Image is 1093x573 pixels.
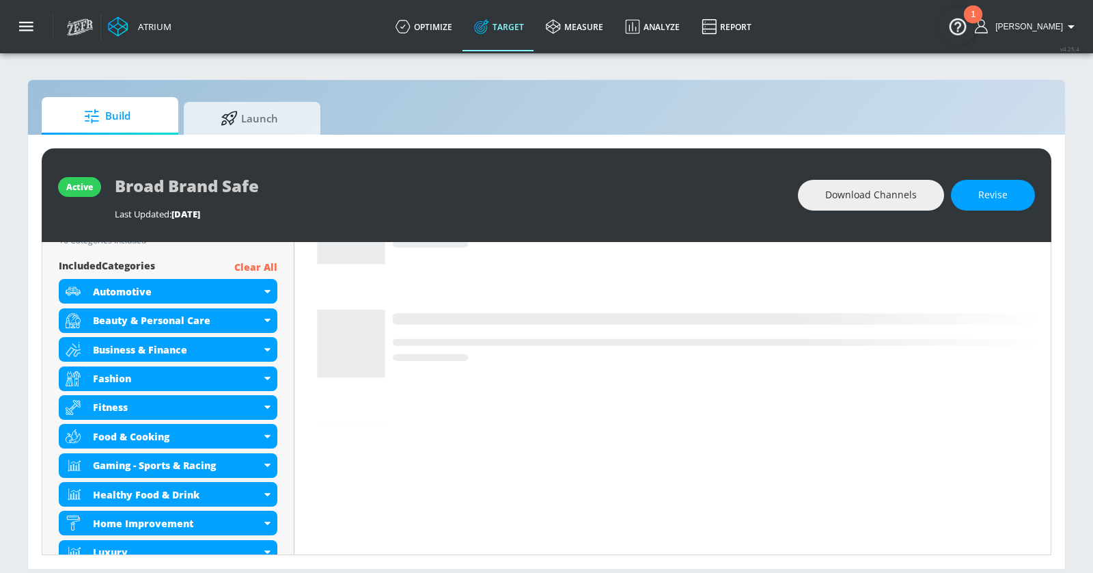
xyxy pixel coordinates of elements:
div: Healthy Food & Drink [59,482,277,507]
div: Fashion [93,372,261,385]
span: [DATE] [171,208,200,220]
div: Atrium [133,21,171,33]
span: login as: casey.cohen@zefr.com [990,22,1063,31]
div: Beauty & Personal Care [93,314,261,327]
div: Healthy Food & Drink [93,488,261,501]
div: Luxury [93,546,261,559]
a: Analyze [614,2,691,51]
a: Report [691,2,762,51]
div: Food & Cooking [93,430,261,443]
span: included Categories [59,259,155,276]
div: Last Updated: [115,208,784,220]
span: Launch [197,102,301,135]
div: 1 [971,14,976,32]
div: Business & Finance [93,343,261,356]
div: Home Improvement [59,511,277,535]
a: Target [463,2,535,51]
div: Fitness [59,395,277,420]
span: v 4.25.4 [1060,45,1079,53]
span: Revise [978,187,1008,204]
span: Download Channels [825,187,917,204]
a: optimize [385,2,463,51]
div: Beauty & Personal Care [59,308,277,333]
div: Gaming - Sports & Racing [59,453,277,478]
button: Open Resource Center, 1 new notification [939,7,977,45]
div: Food & Cooking [59,424,277,449]
div: Automotive [59,279,277,304]
div: 16 Categories Included [59,237,257,245]
div: Business & Finance [59,337,277,362]
div: Fashion [59,367,277,391]
a: Atrium [108,16,171,37]
a: measure [535,2,614,51]
button: [PERSON_NAME] [975,18,1079,35]
p: Clear All [234,259,277,276]
div: Gaming - Sports & Racing [93,459,261,472]
div: active [66,181,93,193]
div: Home Improvement [93,517,261,530]
button: Download Channels [798,180,944,211]
button: Revise [951,180,1035,211]
span: Build [55,100,159,133]
div: Luxury [59,540,277,565]
div: Fitness [93,401,261,414]
div: Automotive [93,285,261,298]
